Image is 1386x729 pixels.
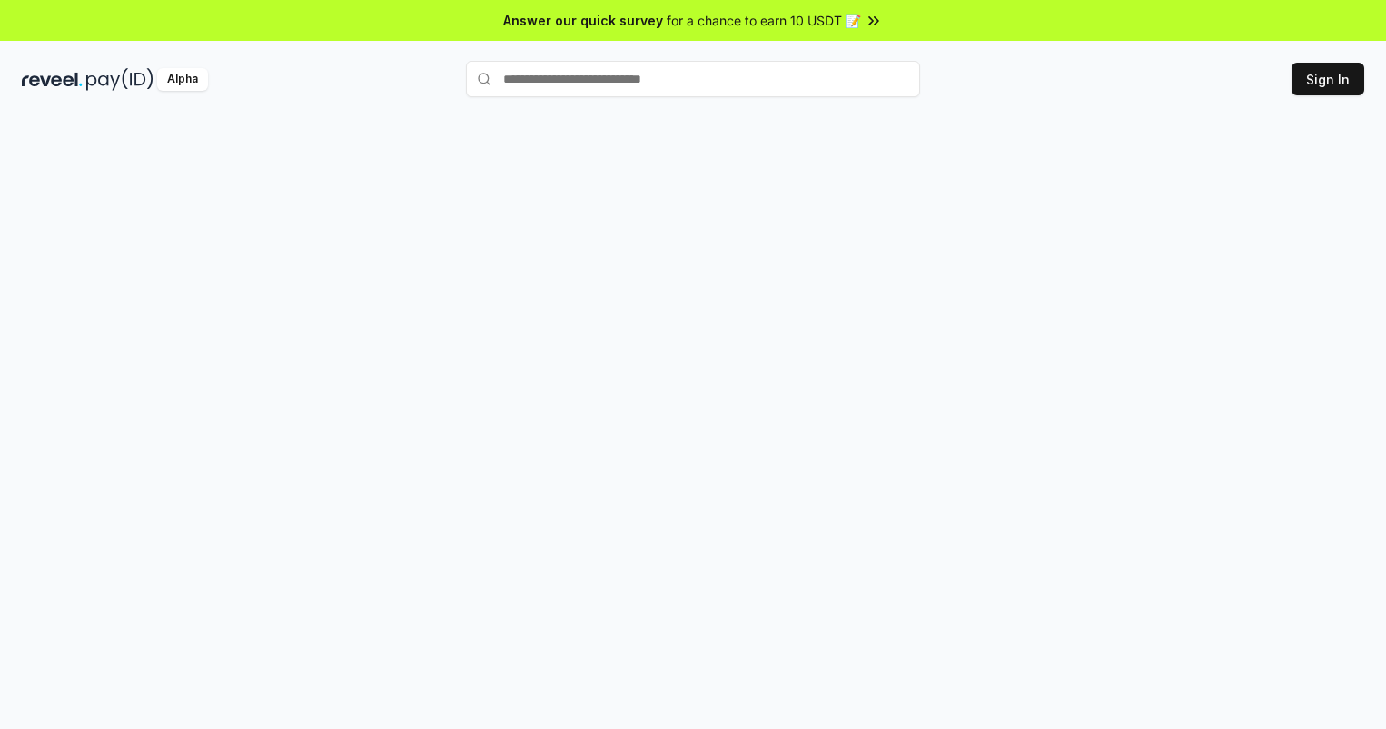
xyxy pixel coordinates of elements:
button: Sign In [1292,63,1364,95]
span: Answer our quick survey [503,11,663,30]
img: pay_id [86,68,153,91]
span: for a chance to earn 10 USDT 📝 [667,11,861,30]
img: reveel_dark [22,68,83,91]
div: Alpha [157,68,208,91]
